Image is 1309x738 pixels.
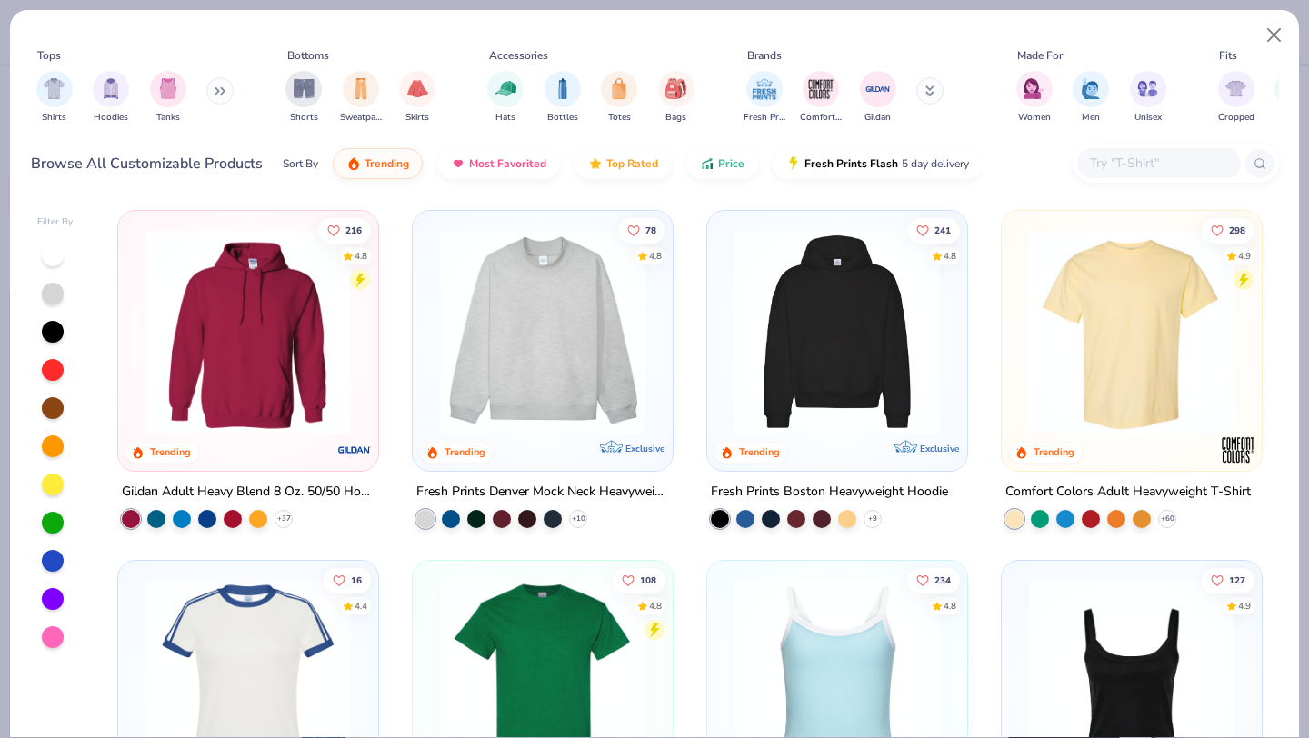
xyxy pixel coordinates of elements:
[800,111,842,125] span: Comfort Colors
[744,111,785,125] span: Fresh Prints
[686,148,758,179] button: Price
[1024,78,1044,99] img: Women Image
[1134,111,1162,125] span: Unisex
[1218,111,1254,125] span: Cropped
[1082,111,1100,125] span: Men
[934,225,951,234] span: 241
[36,71,73,125] div: filter for Shirts
[773,148,983,179] button: Fresh Prints Flash5 day delivery
[351,78,371,99] img: Sweatpants Image
[1137,78,1158,99] img: Unisex Image
[920,443,959,454] span: Exclusive
[944,599,956,613] div: 4.8
[1073,71,1109,125] button: filter button
[640,575,656,584] span: 108
[807,75,834,103] img: Comfort Colors Image
[333,148,423,179] button: Trending
[285,71,322,125] div: filter for Shorts
[606,156,658,171] span: Top Rated
[407,78,428,99] img: Skirts Image
[1238,599,1251,613] div: 4.9
[290,111,318,125] span: Shorts
[1130,71,1166,125] div: filter for Unisex
[487,71,524,125] button: filter button
[1225,78,1246,99] img: Cropped Image
[1073,71,1109,125] div: filter for Men
[277,514,291,524] span: + 37
[495,78,516,99] img: Hats Image
[645,225,656,234] span: 78
[94,111,128,125] span: Hoodies
[1016,71,1053,125] button: filter button
[860,71,896,125] div: filter for Gildan
[340,111,382,125] span: Sweatpants
[37,47,61,64] div: Tops
[1218,71,1254,125] button: filter button
[355,599,368,613] div: 4.4
[665,78,685,99] img: Bags Image
[122,481,375,504] div: Gildan Adult Heavy Blend 8 Oz. 50/50 Hooded Sweatshirt
[495,111,515,125] span: Hats
[948,229,1172,434] img: d4a37e75-5f2b-4aef-9a6e-23330c63bbc0
[319,217,372,243] button: Like
[725,229,949,434] img: 91acfc32-fd48-4d6b-bdad-a4c1a30ac3fc
[654,229,878,434] img: a90f7c54-8796-4cb2-9d6e-4e9644cfe0fe
[294,78,315,99] img: Shorts Image
[101,78,121,99] img: Hoodies Image
[907,567,960,593] button: Like
[1238,249,1251,263] div: 4.9
[158,78,178,99] img: Tanks Image
[451,156,465,171] img: most_fav.gif
[431,229,654,434] img: f5d85501-0dbb-4ee4-b115-c08fa3845d83
[902,154,969,175] span: 5 day delivery
[608,111,631,125] span: Totes
[907,217,960,243] button: Like
[405,111,429,125] span: Skirts
[150,71,186,125] button: filter button
[325,567,372,593] button: Like
[588,156,603,171] img: TopRated.gif
[1202,567,1254,593] button: Like
[44,78,65,99] img: Shirts Image
[572,514,585,524] span: + 10
[547,111,578,125] span: Bottles
[1229,575,1245,584] span: 127
[355,249,368,263] div: 4.8
[1081,78,1101,99] img: Men Image
[944,249,956,263] div: 4.8
[786,156,801,171] img: flash.gif
[487,71,524,125] div: filter for Hats
[1160,514,1174,524] span: + 60
[649,599,662,613] div: 4.8
[1005,481,1251,504] div: Comfort Colors Adult Heavyweight T-Shirt
[618,217,665,243] button: Like
[718,156,744,171] span: Price
[601,71,637,125] div: filter for Totes
[352,575,363,584] span: 16
[804,156,898,171] span: Fresh Prints Flash
[283,155,318,172] div: Sort By
[287,47,329,64] div: Bottoms
[751,75,778,103] img: Fresh Prints Image
[340,71,382,125] div: filter for Sweatpants
[658,71,694,125] button: filter button
[1202,217,1254,243] button: Like
[416,481,669,504] div: Fresh Prints Denver Mock Neck Heavyweight Sweatshirt
[42,111,66,125] span: Shirts
[1018,111,1051,125] span: Women
[156,111,180,125] span: Tanks
[136,229,360,434] img: 01756b78-01f6-4cc6-8d8a-3c30c1a0c8ac
[1257,18,1292,53] button: Close
[150,71,186,125] div: filter for Tanks
[37,215,74,229] div: Filter By
[437,148,560,179] button: Most Favorited
[575,148,672,179] button: Top Rated
[1016,71,1053,125] div: filter for Women
[860,71,896,125] button: filter button
[711,481,948,504] div: Fresh Prints Boston Heavyweight Hoodie
[1020,229,1244,434] img: 029b8af0-80e6-406f-9fdc-fdf898547912
[864,75,892,103] img: Gildan Image
[399,71,435,125] div: filter for Skirts
[336,432,373,468] img: Gildan logo
[553,78,573,99] img: Bottles Image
